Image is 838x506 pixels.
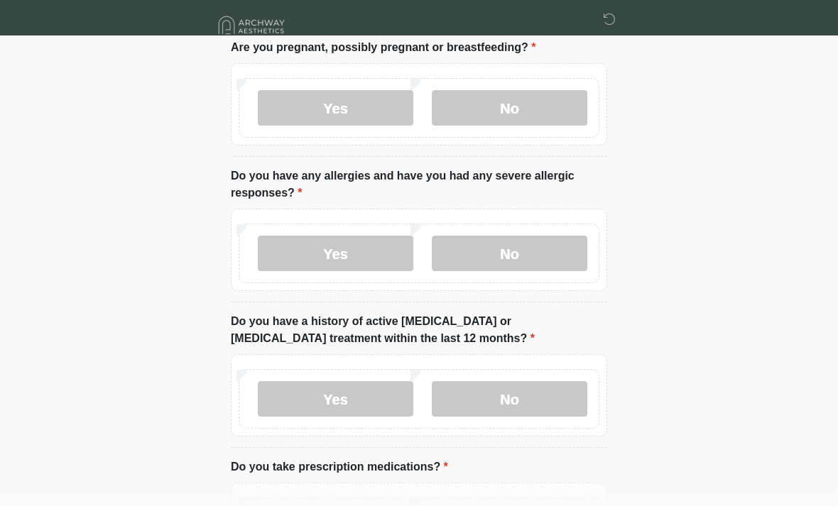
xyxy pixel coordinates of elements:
[432,236,587,271] label: No
[231,458,448,475] label: Do you take prescription medications?
[258,381,413,417] label: Yes
[258,90,413,126] label: Yes
[258,236,413,271] label: Yes
[231,313,607,347] label: Do you have a history of active [MEDICAL_DATA] or [MEDICAL_DATA] treatment within the last 12 mon...
[432,90,587,126] label: No
[432,381,587,417] label: No
[231,167,607,202] label: Do you have any allergies and have you had any severe allergic responses?
[217,11,288,40] img: Archway Aesthetics Logo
